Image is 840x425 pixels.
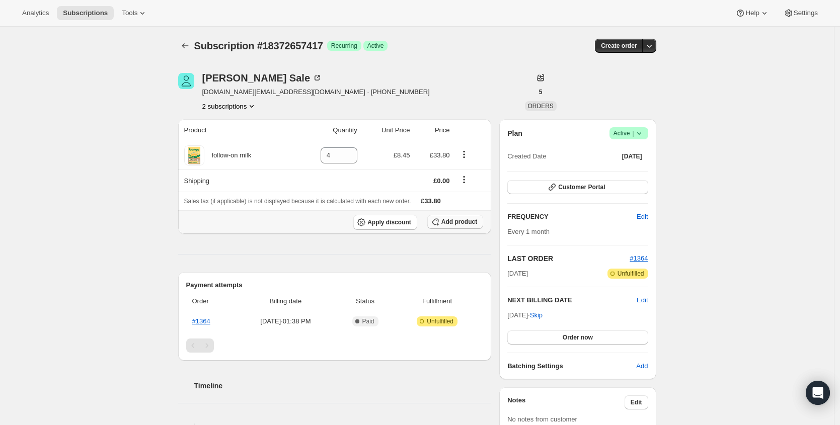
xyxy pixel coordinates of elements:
span: Customer Portal [558,183,605,191]
span: Active [614,128,644,138]
span: Unfulfilled [618,270,644,278]
button: [DATE] [616,149,648,163]
th: Product [178,119,295,141]
button: Settings [778,6,824,20]
span: [DATE] · 01:38 PM [238,316,333,326]
span: £8.45 [394,151,410,159]
button: Create order [595,39,643,53]
span: Edit [631,398,642,406]
span: Paid [362,317,374,325]
button: Edit [625,395,648,409]
button: Subscriptions [57,6,114,20]
h2: LAST ORDER [507,253,630,264]
button: Apply discount [353,215,417,230]
span: Analytics [22,9,49,17]
img: product img [184,145,204,165]
div: Open Intercom Messenger [806,381,830,405]
span: Settings [794,9,818,17]
span: ORDERS [528,103,554,110]
h2: Timeline [194,381,492,391]
span: Sales tax (if applicable) is not displayed because it is calculated with each new order. [184,198,411,205]
button: Tools [116,6,154,20]
button: Add product [427,215,483,229]
span: Help [745,9,759,17]
th: Price [413,119,452,141]
span: £33.80 [430,151,450,159]
span: Every 1 month [507,228,550,235]
span: Edit [637,212,648,222]
span: Order now [563,333,593,342]
span: Skip [530,310,543,320]
h2: NEXT BILLING DATE [507,295,637,305]
span: Created Date [507,151,546,161]
th: Unit Price [360,119,413,141]
button: Order now [507,330,648,345]
span: Status [339,296,391,306]
button: Customer Portal [507,180,648,194]
span: Billing date [238,296,333,306]
a: #1364 [630,254,648,262]
span: Tools [122,9,137,17]
h3: Notes [507,395,625,409]
button: Analytics [16,6,55,20]
th: Order [186,290,235,312]
span: £33.80 [421,197,441,205]
span: [DATE] [622,152,642,160]
div: [PERSON_NAME] Sale [202,73,323,83]
th: Quantity [295,119,360,141]
button: 5 [533,85,549,99]
span: Unfulfilled [427,317,453,325]
h6: Batching Settings [507,361,636,371]
a: #1364 [192,317,210,325]
span: [DATE] [507,269,528,279]
button: Product actions [202,101,257,111]
span: Meghan Sale [178,73,194,89]
span: Subscription #18372657417 [194,40,323,51]
span: Apply discount [367,218,411,226]
button: Product actions [456,149,472,160]
span: Recurring [331,42,357,50]
button: Subscriptions [178,39,192,53]
button: #1364 [630,253,648,264]
button: Help [729,6,775,20]
span: Add [636,361,648,371]
button: Edit [631,209,654,225]
span: £0.00 [433,177,450,185]
h2: Plan [507,128,522,138]
nav: Pagination [186,338,484,353]
h2: Payment attempts [186,280,484,290]
button: Skip [524,307,549,323]
span: Fulfillment [397,296,477,306]
h2: FREQUENCY [507,212,637,222]
span: Subscriptions [63,9,108,17]
span: Create order [601,42,637,50]
div: follow-on milk [204,150,252,160]
th: Shipping [178,169,295,192]
span: [DATE] · [507,311,543,319]
span: No notes from customer [507,415,577,423]
span: Active [367,42,384,50]
button: Shipping actions [456,174,472,185]
span: 5 [539,88,543,96]
button: Edit [637,295,648,305]
span: [DOMAIN_NAME][EMAIL_ADDRESS][DOMAIN_NAME] · [PHONE_NUMBER] [202,87,430,97]
button: Add [630,358,654,374]
span: | [632,129,634,137]
span: Add product [441,218,477,226]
